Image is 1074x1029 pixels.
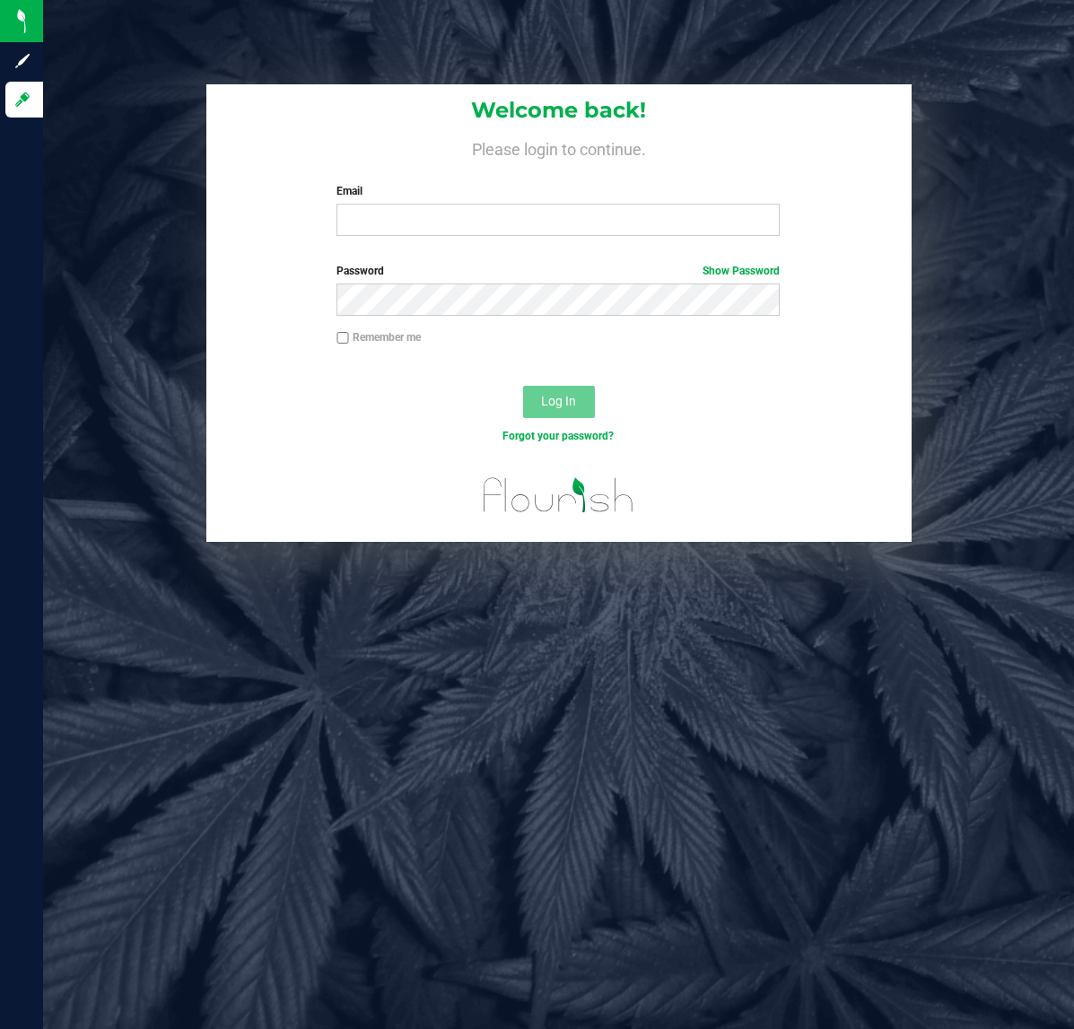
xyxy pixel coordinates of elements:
label: Email [336,183,780,199]
input: Remember me [336,332,349,344]
inline-svg: Sign up [13,52,31,70]
inline-svg: Log in [13,91,31,109]
span: Password [336,265,384,277]
h1: Welcome back! [206,99,912,122]
h4: Please login to continue. [206,136,912,158]
a: Forgot your password? [502,430,614,442]
a: Show Password [703,265,780,277]
img: flourish_logo.svg [470,463,647,528]
button: Log In [523,386,595,418]
span: Log In [541,394,576,408]
label: Remember me [336,329,421,345]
